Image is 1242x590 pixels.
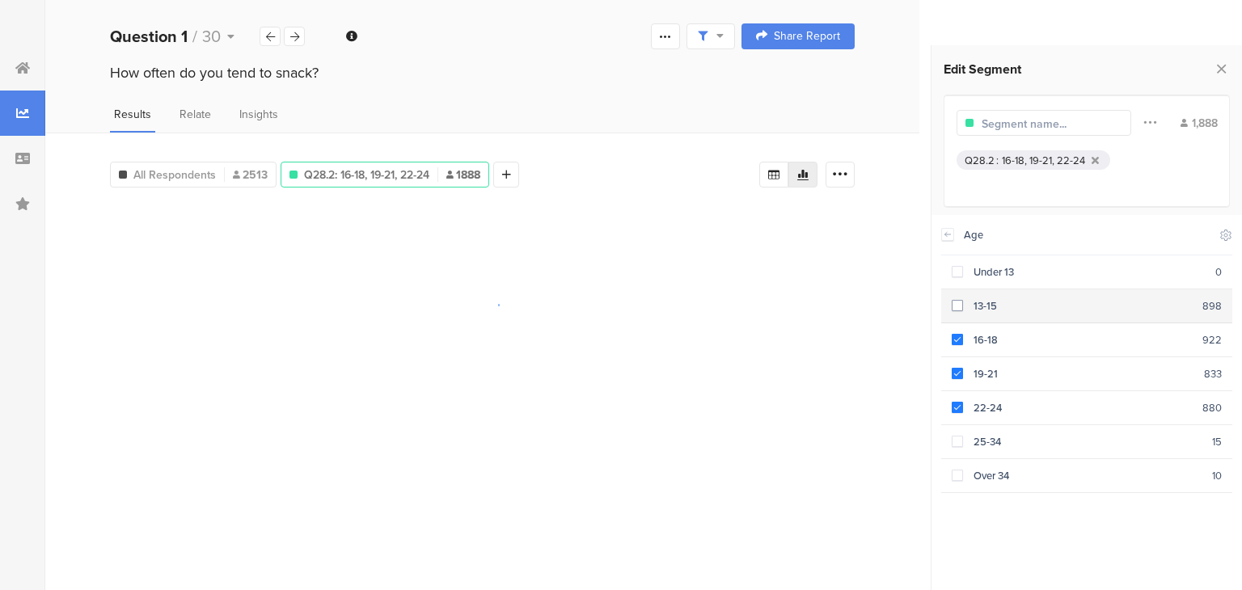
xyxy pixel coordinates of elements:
[944,60,1021,78] span: Edit Segment
[963,264,1215,280] div: Under 13
[233,166,268,183] span: 2513
[114,106,151,123] span: Results
[1181,115,1218,132] div: 1,888
[202,24,221,48] span: 30
[965,153,995,168] div: Q28.2
[963,332,1202,348] div: 16-18
[304,166,429,183] span: Q28.2: 16-18, 19-21, 22-24
[1215,264,1222,280] div: 0
[996,153,1002,168] div: :
[110,62,855,83] div: How often do you tend to snack?
[192,24,197,48] span: /
[239,106,278,123] span: Insights
[180,106,211,123] span: Relate
[1202,400,1222,415] div: 880
[963,468,1212,483] div: Over 34
[963,400,1202,415] div: 22-24
[446,166,480,183] span: 1888
[110,24,188,48] b: Question 1
[133,166,216,183] span: All Respondents
[963,298,1202,314] div: 13-15
[1202,332,1222,348] div: 922
[963,366,1204,381] div: 19-21
[1212,434,1222,449] div: 15
[964,227,1210,242] div: Age
[982,116,1122,133] input: Segment name...
[1204,366,1222,381] div: 833
[1212,468,1222,483] div: 10
[1202,298,1222,314] div: 898
[1002,153,1085,168] div: 16-18, 19-21, 22-24
[774,31,840,42] span: Share Report
[963,434,1212,449] div: 25-34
